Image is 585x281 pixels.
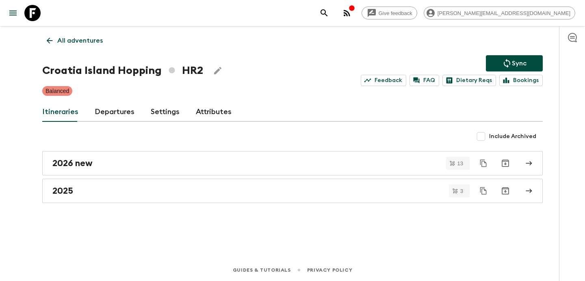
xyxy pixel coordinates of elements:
a: Attributes [196,102,232,122]
a: FAQ [409,75,439,86]
a: Departures [95,102,134,122]
p: Balanced [45,87,69,95]
a: 2025 [42,179,543,203]
a: Dietary Reqs [442,75,496,86]
span: 13 [453,161,468,166]
button: Edit Adventure Title [210,63,226,79]
button: Archive [497,155,513,171]
a: Itineraries [42,102,78,122]
a: Privacy Policy [307,266,352,275]
a: Feedback [361,75,406,86]
button: menu [5,5,21,21]
button: Sync adventure departures to the booking engine [486,55,543,71]
span: [PERSON_NAME][EMAIL_ADDRESS][DOMAIN_NAME] [433,10,575,16]
button: Duplicate [476,184,491,198]
a: Give feedback [362,6,417,19]
span: 3 [455,188,468,194]
div: [PERSON_NAME][EMAIL_ADDRESS][DOMAIN_NAME] [424,6,575,19]
a: Bookings [499,75,543,86]
span: Include Archived [489,132,536,140]
a: All adventures [42,32,107,49]
p: All adventures [57,36,103,45]
a: Settings [151,102,180,122]
p: Sync [512,58,526,68]
h2: 2026 new [52,158,93,169]
h1: Croatia Island Hopping HR2 [42,63,203,79]
h2: 2025 [52,186,73,196]
span: Give feedback [374,10,417,16]
button: Archive [497,183,513,199]
button: search adventures [316,5,332,21]
a: 2026 new [42,151,543,175]
a: Guides & Tutorials [233,266,291,275]
button: Duplicate [476,156,491,171]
